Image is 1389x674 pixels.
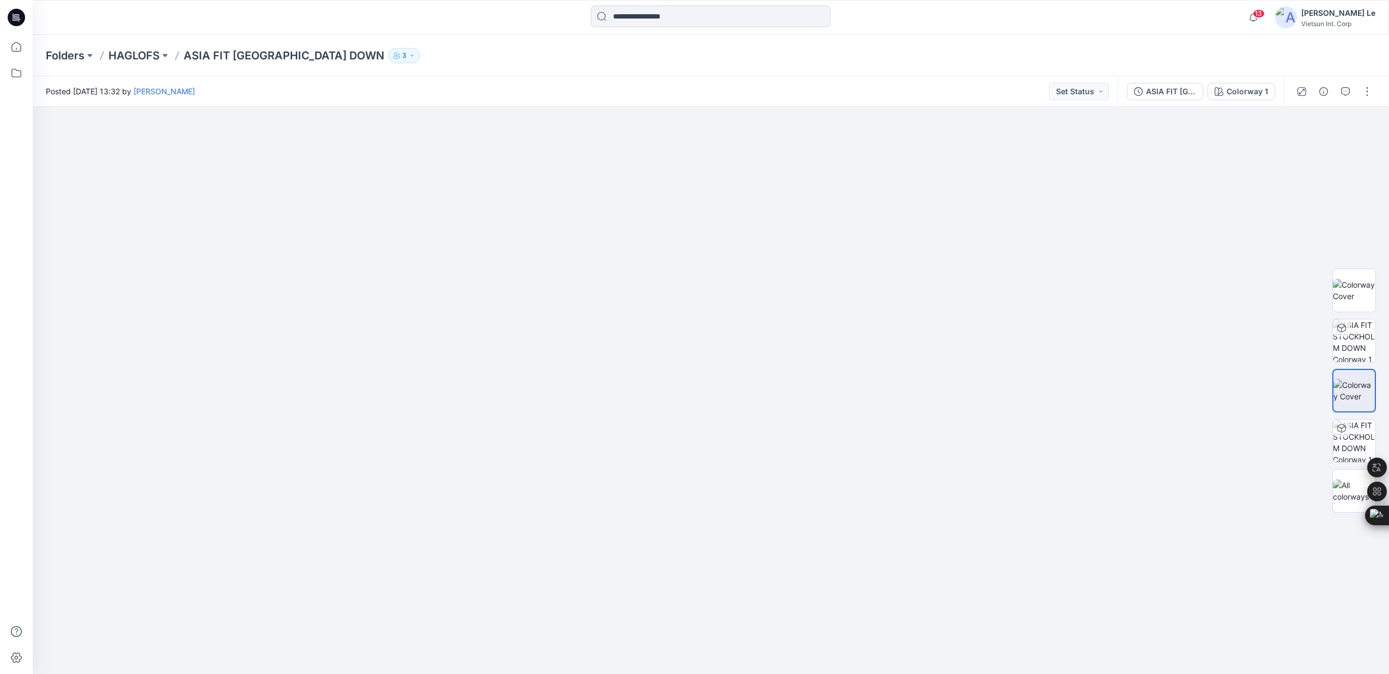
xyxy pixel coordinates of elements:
[1333,379,1375,402] img: Colorway Cover
[1315,83,1332,100] button: Details
[1301,20,1375,28] div: Vietsun Int. Corp
[1227,86,1268,98] div: Colorway 1
[1333,319,1375,362] img: ASIA FIT STOCKHOLM DOWN Colorway 1
[1333,479,1375,502] img: All colorways
[1127,83,1203,100] button: ASIA FIT [GEOGRAPHIC_DATA] DOWN
[1333,279,1375,302] img: Colorway Cover
[1146,86,1196,98] div: ASIA FIT [GEOGRAPHIC_DATA] DOWN
[1275,7,1297,28] img: avatar
[46,48,84,63] a: Folders
[1208,83,1275,100] button: Colorway 1
[108,48,160,63] a: HAGLOFS
[184,48,384,63] p: ASIA FIT [GEOGRAPHIC_DATA] DOWN
[46,86,195,97] span: Posted [DATE] 13:32 by
[1253,9,1265,18] span: 13
[402,50,407,62] p: 3
[1301,7,1375,20] div: [PERSON_NAME] Le
[389,48,420,63] button: 3
[134,87,195,96] a: [PERSON_NAME]
[1333,420,1375,462] img: ASIA FIT STOCKHOLM DOWN Colorway 1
